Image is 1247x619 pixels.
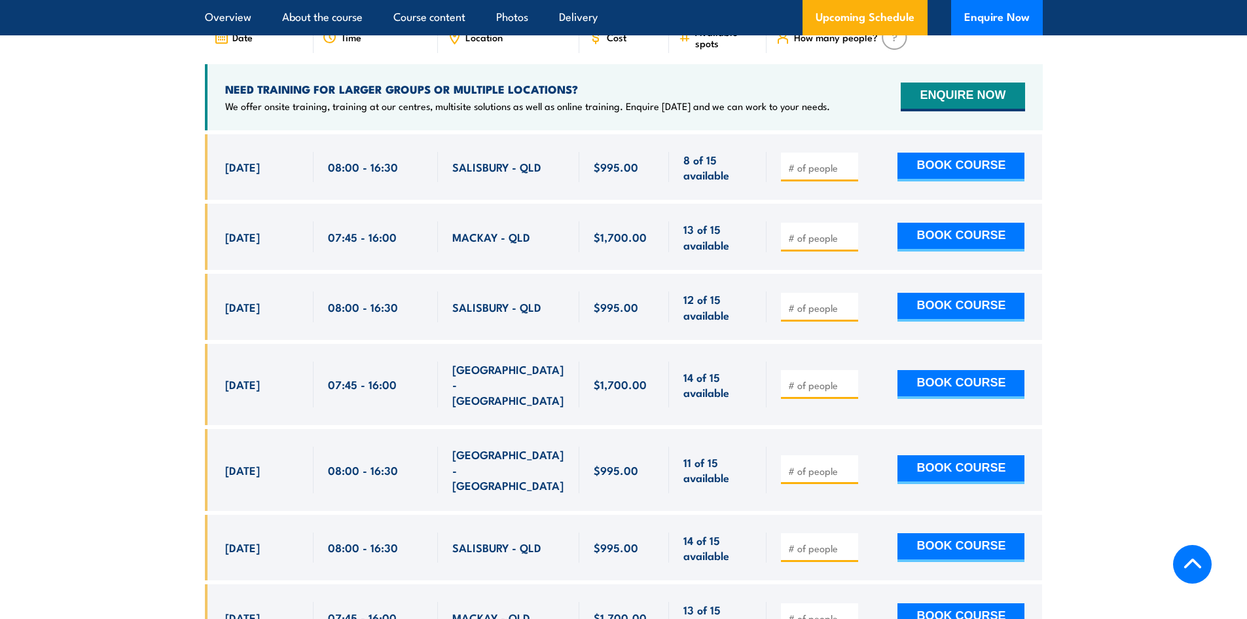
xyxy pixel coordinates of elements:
[788,464,854,478] input: # of people
[594,299,638,314] span: $995.00
[683,291,752,322] span: 12 of 15 available
[683,455,752,485] span: 11 of 15 available
[794,31,878,43] span: How many people?
[225,462,260,478] span: [DATE]
[594,229,647,244] span: $1,700.00
[328,229,397,244] span: 07:45 - 16:00
[452,159,541,174] span: SALISBURY - QLD
[897,293,1024,322] button: BOOK COURSE
[452,362,565,407] span: [GEOGRAPHIC_DATA] - [GEOGRAPHIC_DATA]
[788,301,854,314] input: # of people
[225,82,830,96] h4: NEED TRAINING FOR LARGER GROUPS OR MULTIPLE LOCATIONS?
[341,31,361,43] span: Time
[465,31,503,43] span: Location
[225,100,830,113] p: We offer onsite training, training at our centres, multisite solutions as well as online training...
[788,161,854,174] input: # of people
[328,299,398,314] span: 08:00 - 16:30
[683,369,752,400] span: 14 of 15 available
[897,370,1024,399] button: BOOK COURSE
[788,542,854,555] input: # of people
[897,223,1024,252] button: BOOK COURSE
[683,152,752,183] span: 8 of 15 available
[452,447,565,493] span: [GEOGRAPHIC_DATA] - [GEOGRAPHIC_DATA]
[225,159,260,174] span: [DATE]
[328,377,397,392] span: 07:45 - 16:00
[901,83,1024,111] button: ENQUIRE NOW
[225,540,260,555] span: [DATE]
[788,231,854,244] input: # of people
[328,540,398,555] span: 08:00 - 16:30
[594,462,638,478] span: $995.00
[594,540,638,555] span: $995.00
[594,377,647,392] span: $1,700.00
[897,455,1024,484] button: BOOK COURSE
[328,159,398,174] span: 08:00 - 16:30
[594,159,638,174] span: $995.00
[452,299,541,314] span: SALISBURY - QLD
[225,377,260,392] span: [DATE]
[328,462,398,478] span: 08:00 - 16:30
[607,31,626,43] span: Cost
[232,31,253,43] span: Date
[695,26,757,48] span: Available spots
[225,229,260,244] span: [DATE]
[225,299,260,314] span: [DATE]
[897,153,1024,181] button: BOOK COURSE
[452,229,530,244] span: MACKAY - QLD
[897,533,1024,562] button: BOOK COURSE
[788,379,854,392] input: # of people
[452,540,541,555] span: SALISBURY - QLD
[683,533,752,563] span: 14 of 15 available
[683,221,752,252] span: 13 of 15 available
